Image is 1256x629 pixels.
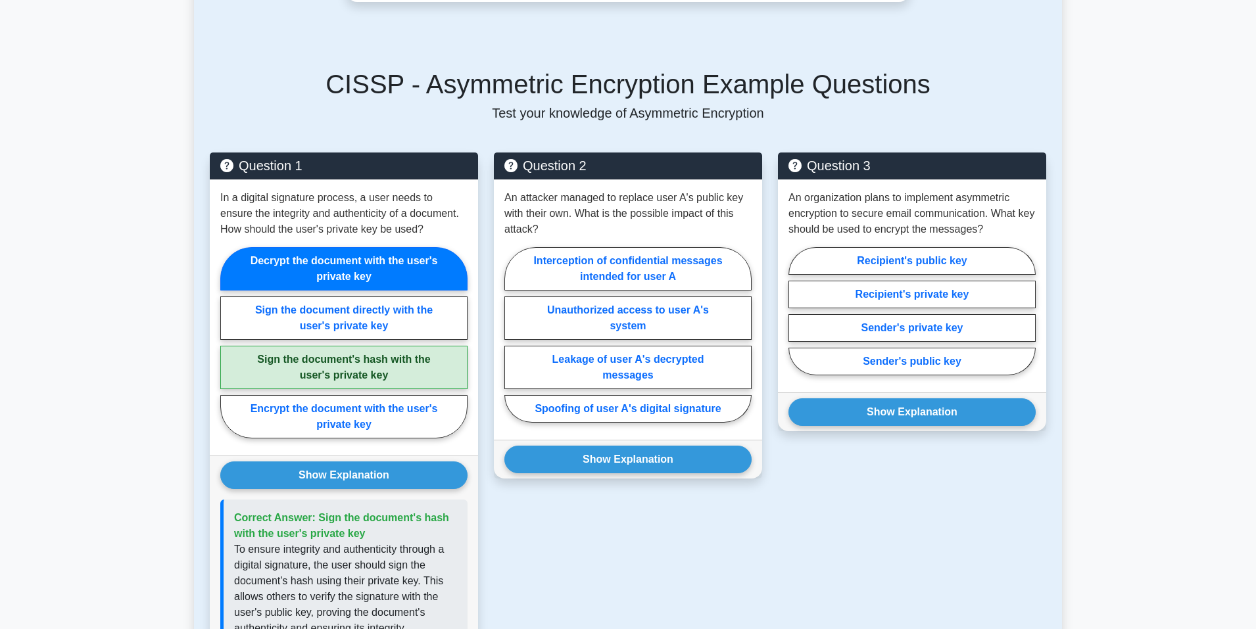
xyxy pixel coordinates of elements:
label: Unauthorized access to user A's system [504,296,752,340]
label: Leakage of user A's decrypted messages [504,346,752,389]
button: Show Explanation [788,398,1036,426]
label: Recipient's private key [788,281,1036,308]
h5: Question 2 [504,158,752,174]
label: Interception of confidential messages intended for user A [504,247,752,291]
h5: CISSP - Asymmetric Encryption Example Questions [210,68,1046,100]
label: Decrypt the document with the user's private key [220,247,468,291]
label: Sender's private key [788,314,1036,342]
button: Show Explanation [220,461,468,489]
label: Sender's public key [788,348,1036,375]
p: Test your knowledge of Asymmetric Encryption [210,105,1046,121]
p: An organization plans to implement asymmetric encryption to secure email communication. What key ... [788,190,1036,237]
label: Sign the document's hash with the user's private key [220,346,468,389]
h5: Question 1 [220,158,468,174]
label: Encrypt the document with the user's private key [220,395,468,438]
h5: Question 3 [788,158,1036,174]
p: In a digital signature process, a user needs to ensure the integrity and authenticity of a docume... [220,190,468,237]
label: Spoofing of user A's digital signature [504,395,752,423]
button: Show Explanation [504,446,752,473]
label: Recipient's public key [788,247,1036,275]
p: An attacker managed to replace user A's public key with their own. What is the possible impact of... [504,190,752,237]
span: Correct Answer: Sign the document's hash with the user's private key [234,512,449,539]
label: Sign the document directly with the user's private key [220,296,468,340]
